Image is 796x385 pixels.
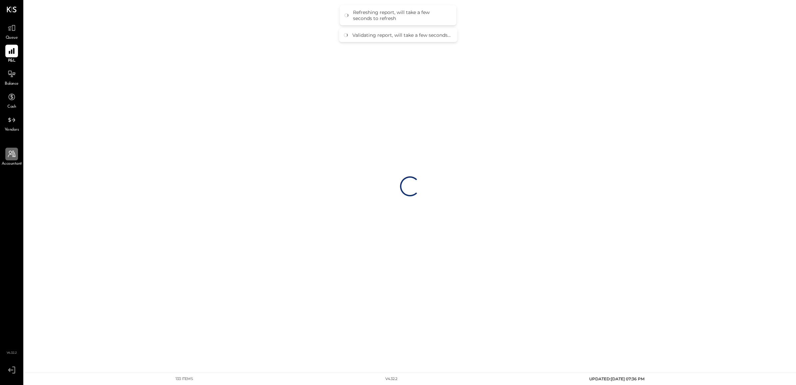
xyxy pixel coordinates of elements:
div: v 4.32.2 [385,376,397,382]
span: Cash [7,104,16,110]
a: Queue [0,22,23,41]
a: Balance [0,68,23,87]
span: Accountant [2,161,22,167]
div: 133 items [176,376,193,382]
div: Refreshing report, will take a few seconds to refresh [353,9,450,21]
a: Vendors [0,114,23,133]
span: Vendors [5,127,19,133]
span: UPDATED: [DATE] 07:36 PM [589,376,644,381]
a: Cash [0,91,23,110]
span: Queue [6,35,18,41]
a: P&L [0,45,23,64]
div: Validating report, will take a few seconds... [352,32,451,38]
a: Accountant [0,148,23,167]
span: Balance [5,81,19,87]
span: P&L [8,58,16,64]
